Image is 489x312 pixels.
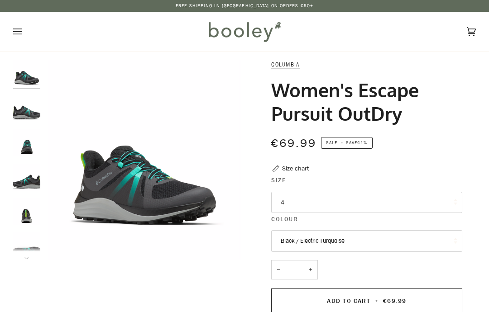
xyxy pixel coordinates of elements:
[373,297,381,305] span: •
[383,297,407,305] span: €69.99
[282,164,309,173] div: Size chart
[13,95,40,122] img: Columbia Women's Escape Pursuit Outdry Black / Electric Turquoise - Booley Galway
[176,2,313,9] p: Free Shipping in [GEOGRAPHIC_DATA] on Orders €50+
[327,297,370,305] span: Add to Cart
[13,129,40,156] img: Columbia Women's Escape Pursuit Outdry Black / Electric Turquoise - Booley Galway
[357,139,367,146] span: 41%
[271,260,286,279] button: −
[45,60,244,260] div: Columbia Women's Escape Pursuit Outdry Black / Electric Turquoise - Booley Galway
[271,61,299,68] a: Columbia
[13,12,40,52] button: Open menu
[205,19,284,45] img: Booley
[271,260,318,279] input: Quantity
[13,60,40,87] img: Columbia Women's Escape Pursuit Outdry Black / Electric Turquoise - Booley Galway
[13,232,40,260] img: Columbia Women's Escape Pursuit Outdry Black / Electric Turquoise - Booley Galway
[271,176,286,185] span: Size
[45,60,244,260] img: Columbia Women&#39;s Escape Pursuit Outdry Black / Electric Turquoise - Booley Galway
[271,192,462,213] button: 4
[13,164,40,191] img: Columbia Women's Escape Pursuit Outdry Black / Electric Turquoise - Booley Galway
[271,78,455,125] h1: Women's Escape Pursuit OutDry
[13,198,40,225] img: Columbia Women's Escape Pursuit Outdry Black / Electric Turquoise - Booley Galway
[303,260,318,279] button: +
[326,139,337,146] span: Sale
[321,137,373,149] span: Save
[271,215,298,224] span: Colour
[271,230,462,252] button: Black / Electric Turquoise
[271,136,316,151] span: €69.99
[339,139,346,146] em: •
